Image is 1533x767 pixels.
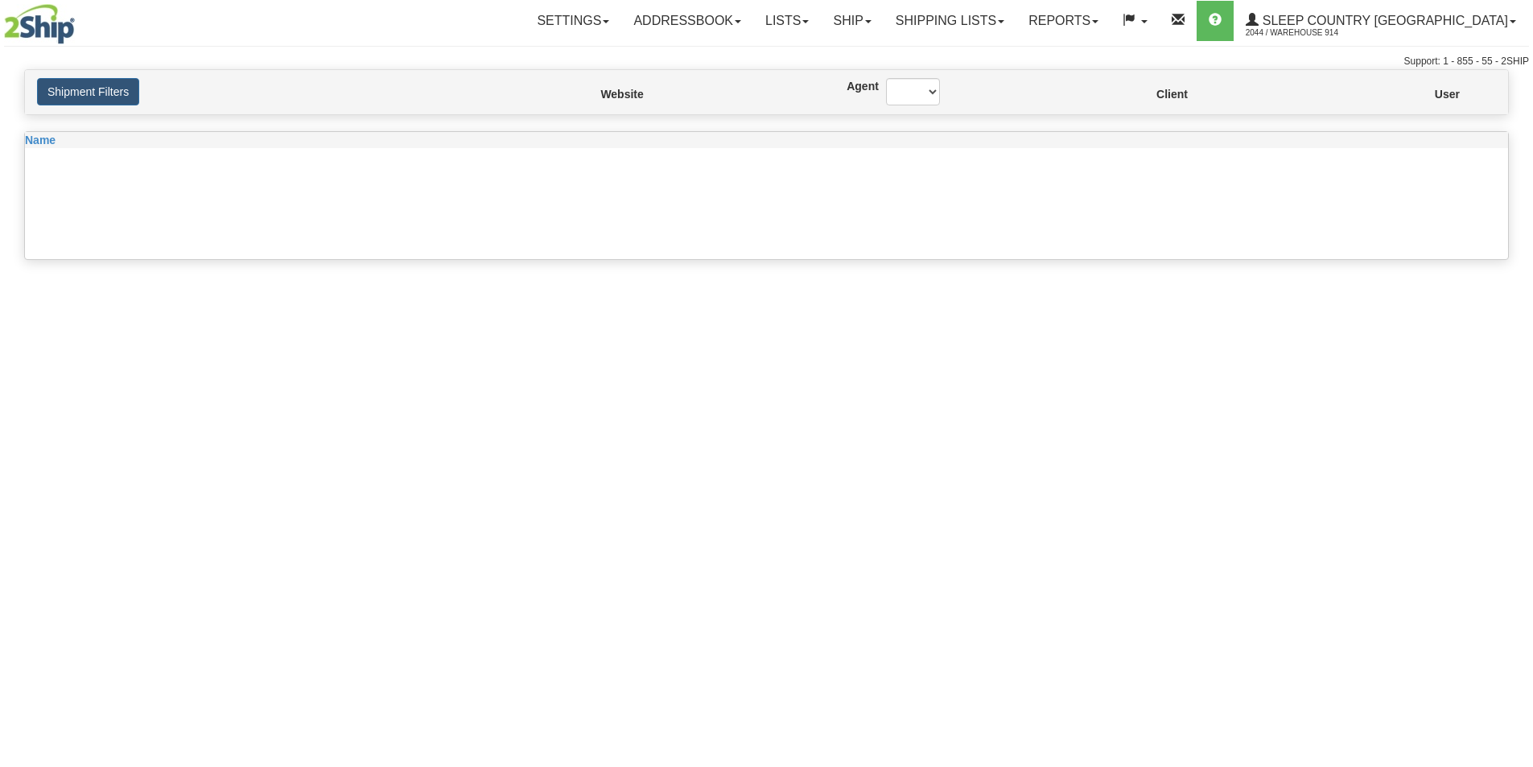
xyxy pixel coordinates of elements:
[821,1,883,41] a: Ship
[600,86,607,102] label: Website
[25,134,56,146] span: Name
[1156,86,1159,102] label: Client
[621,1,753,41] a: Addressbook
[1234,1,1528,41] a: Sleep Country [GEOGRAPHIC_DATA] 2044 / Warehouse 914
[847,78,862,94] label: Agent
[525,1,621,41] a: Settings
[4,4,75,44] img: logo2044.jpg
[1016,1,1111,41] a: Reports
[4,55,1529,68] div: Support: 1 - 855 - 55 - 2SHIP
[1246,25,1366,41] span: 2044 / Warehouse 914
[1259,14,1508,27] span: Sleep Country [GEOGRAPHIC_DATA]
[37,78,139,105] button: Shipment Filters
[884,1,1016,41] a: Shipping lists
[753,1,821,41] a: Lists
